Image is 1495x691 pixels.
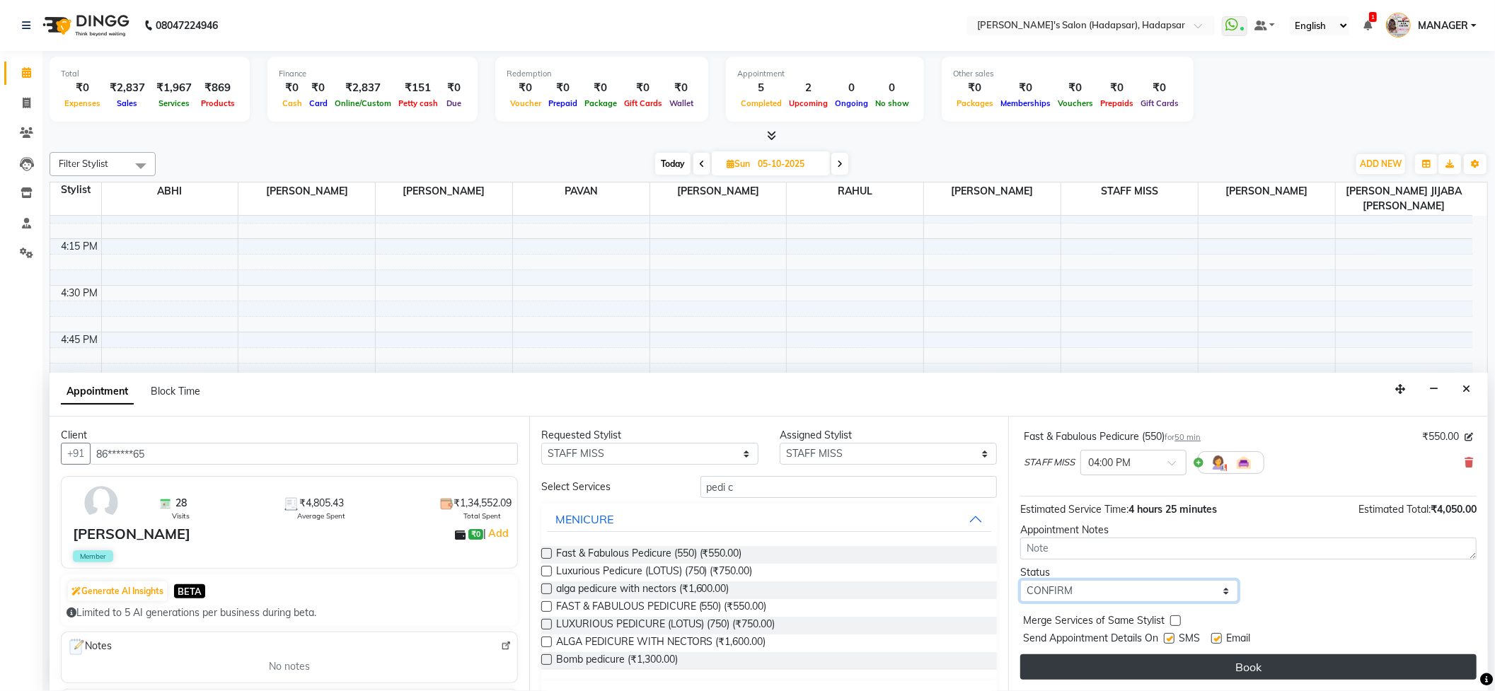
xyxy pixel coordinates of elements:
div: ₹0 [545,80,581,96]
span: Block Time [151,385,200,397]
div: ₹0 [1054,80,1097,96]
span: Notes [67,638,112,656]
a: Add [486,525,511,542]
div: Finance [279,68,466,80]
div: ₹0 [581,80,620,96]
div: ₹869 [197,80,238,96]
span: Estimated Total: [1358,503,1431,516]
span: Upcoming [785,98,831,108]
small: for [1165,432,1201,442]
button: +91 [61,443,91,465]
span: Services [155,98,193,108]
span: Appointment [61,379,134,405]
div: Assigned Stylist [780,428,997,443]
span: alga pedicure with nectors (₹1,600.00) [556,581,729,599]
span: Card [306,98,331,108]
span: Member [73,550,113,562]
div: Appointment [737,68,913,80]
div: ₹2,837 [331,80,395,96]
span: Send Appointment Details On [1023,631,1158,649]
span: Total Spent [463,511,501,521]
span: Sun [723,158,754,169]
div: 2 [785,80,831,96]
img: avatar [81,482,122,523]
span: No show [872,98,913,108]
span: Wallet [666,98,697,108]
span: MANAGER [1418,18,1468,33]
span: Online/Custom [331,98,395,108]
span: [PERSON_NAME] [650,182,787,200]
span: Voucher [507,98,545,108]
span: | [483,525,511,542]
div: ₹0 [953,80,997,96]
span: ₹1,34,552.09 [454,496,512,511]
span: Completed [737,98,785,108]
span: Average Spent [298,511,346,521]
span: Sales [114,98,142,108]
button: Generate AI Insights [68,581,167,601]
div: ₹0 [1137,80,1182,96]
span: Vouchers [1054,98,1097,108]
span: [PERSON_NAME] [238,182,375,200]
span: [PERSON_NAME] JIJABA [PERSON_NAME] [1336,182,1472,215]
span: ₹550.00 [1422,429,1459,444]
div: Other sales [953,68,1182,80]
input: Search by service name [700,476,998,498]
div: ₹0 [61,80,104,96]
div: Client [61,428,518,443]
div: ₹0 [507,80,545,96]
span: Gift Cards [620,98,666,108]
div: 4:15 PM [59,239,101,254]
span: ABHI [102,182,238,200]
span: Today [655,153,691,175]
span: ₹4,050.00 [1431,503,1477,516]
span: Estimated Service Time: [1020,503,1129,516]
div: 4:45 PM [59,332,101,347]
div: Appointment Notes [1020,523,1477,538]
span: Email [1226,631,1250,649]
span: 28 [175,496,187,511]
span: Filter Stylist [59,158,108,169]
span: Gift Cards [1137,98,1182,108]
div: ₹0 [441,80,466,96]
div: Status [1020,565,1237,580]
span: FAST & FABULOUS PEDICURE (550) (₹550.00) [556,599,767,617]
span: Due [443,98,465,108]
span: Packages [953,98,997,108]
span: BETA [174,584,205,598]
span: 1 [1369,12,1377,22]
span: 4 hours 25 minutes [1129,503,1217,516]
div: 5 [737,80,785,96]
span: ADD NEW [1360,158,1402,169]
input: Search by Name/Mobile/Email/Code [90,443,518,465]
span: Fast & Fabulous Pedicure (550) (₹550.00) [556,546,742,564]
div: Fast & Fabulous Pedicure (550) [1024,429,1201,444]
div: ₹0 [279,80,306,96]
button: ADD NEW [1356,154,1405,174]
div: ₹2,837 [104,80,151,96]
img: Interior.png [1235,454,1252,471]
img: logo [36,6,133,45]
span: Bomb pedicure (₹1,300.00) [556,652,678,670]
span: ₹4,805.43 [299,496,344,511]
span: PAVAN [513,182,650,200]
input: 2025-10-05 [754,153,824,175]
span: Ongoing [831,98,872,108]
div: ₹1,967 [151,80,197,96]
a: 1 [1363,19,1372,32]
i: Edit price [1465,433,1473,441]
span: Luxurious Pedicure (LOTUS) (750) (₹750.00) [556,564,753,581]
span: STAFF MISS [1061,182,1198,200]
button: Book [1020,654,1477,680]
span: [PERSON_NAME] [924,182,1061,200]
div: Requested Stylist [541,428,758,443]
div: ₹151 [395,80,441,96]
span: Memberships [997,98,1054,108]
span: Products [197,98,238,108]
div: ₹0 [306,80,331,96]
div: Stylist [50,182,101,197]
span: Expenses [61,98,104,108]
b: 08047224946 [156,6,218,45]
div: Redemption [507,68,697,80]
div: MENICURE [555,511,613,528]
